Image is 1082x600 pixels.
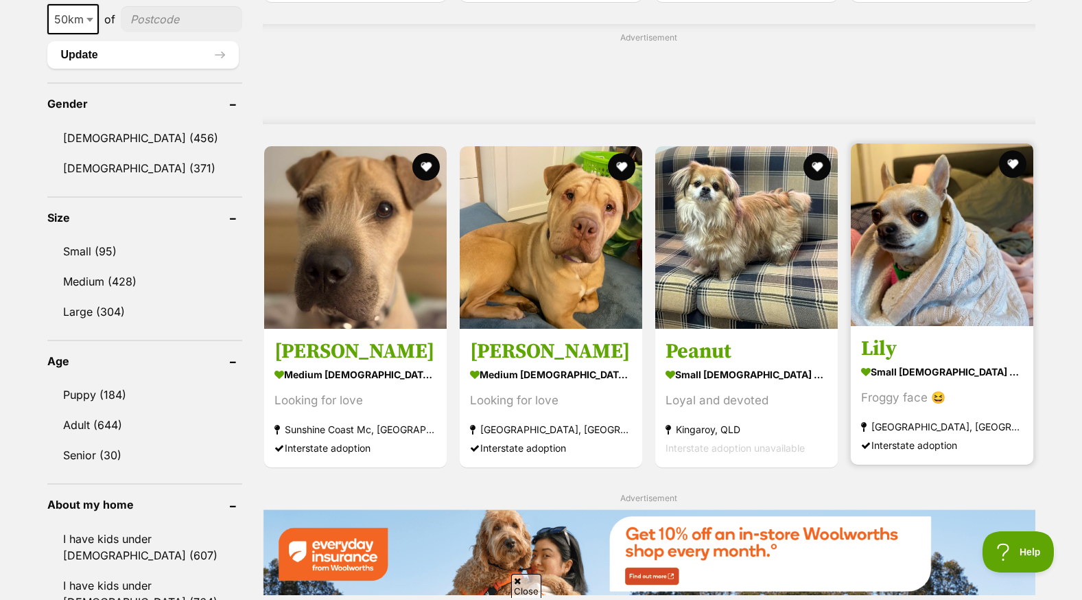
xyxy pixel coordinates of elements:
[47,4,99,34] span: 50km
[861,336,1023,362] h3: Lily
[470,392,632,411] div: Looking for love
[47,297,243,326] a: Large (304)
[666,443,805,454] span: Interstate adoption unavailable
[655,146,838,329] img: Peanut - Tibetan Spaniel Dog
[47,411,243,439] a: Adult (644)
[47,154,243,183] a: [DEMOGRAPHIC_DATA] (371)
[274,365,436,385] strong: medium [DEMOGRAPHIC_DATA] Dog
[47,41,239,69] button: Update
[274,392,436,411] div: Looking for love
[803,153,831,181] button: favourite
[470,365,632,385] strong: medium [DEMOGRAPHIC_DATA] Dog
[620,493,677,503] span: Advertisement
[608,153,635,181] button: favourite
[666,421,827,439] strong: Kingaroy, QLD
[264,146,447,329] img: Cindy - Shar Pei Dog
[851,143,1033,326] img: Lily - Chihuahua Dog
[263,509,1035,595] img: Everyday Insurance promotional banner
[412,153,440,181] button: favourite
[263,509,1035,598] a: Everyday Insurance promotional banner
[47,355,243,367] header: Age
[851,326,1033,465] a: Lily small [DEMOGRAPHIC_DATA] Dog Froggy face 😆 [GEOGRAPHIC_DATA], [GEOGRAPHIC_DATA] Interstate a...
[264,329,447,468] a: [PERSON_NAME] medium [DEMOGRAPHIC_DATA] Dog Looking for love Sunshine Coast Mc, [GEOGRAPHIC_DATA]...
[47,380,243,409] a: Puppy (184)
[49,10,97,29] span: 50km
[47,524,243,570] a: I have kids under [DEMOGRAPHIC_DATA] (607)
[47,498,243,511] header: About my home
[263,24,1035,124] div: Advertisement
[983,531,1055,573] iframe: Help Scout Beacon - Open
[666,339,827,365] h3: Peanut
[274,421,436,439] strong: Sunshine Coast Mc, [GEOGRAPHIC_DATA]
[470,439,632,458] div: Interstate adoption
[47,97,243,110] header: Gender
[861,418,1023,437] strong: [GEOGRAPHIC_DATA], [GEOGRAPHIC_DATA]
[655,329,838,468] a: Peanut small [DEMOGRAPHIC_DATA] Dog Loyal and devoted Kingaroy, QLD Interstate adoption unavailable
[666,365,827,385] strong: small [DEMOGRAPHIC_DATA] Dog
[666,392,827,411] div: Loyal and devoted
[861,362,1023,382] strong: small [DEMOGRAPHIC_DATA] Dog
[861,437,1023,455] div: Interstate adoption
[511,574,541,598] span: Close
[861,389,1023,408] div: Froggy face 😆
[470,339,632,365] h3: [PERSON_NAME]
[460,329,642,468] a: [PERSON_NAME] medium [DEMOGRAPHIC_DATA] Dog Looking for love [GEOGRAPHIC_DATA], [GEOGRAPHIC_DATA]...
[274,339,436,365] h3: [PERSON_NAME]
[274,439,436,458] div: Interstate adoption
[121,6,243,32] input: postcode
[460,146,642,329] img: Sharlotte - Shar Pei Dog
[47,267,243,296] a: Medium (428)
[470,421,632,439] strong: [GEOGRAPHIC_DATA], [GEOGRAPHIC_DATA]
[47,211,243,224] header: Size
[47,124,243,152] a: [DEMOGRAPHIC_DATA] (456)
[47,237,243,266] a: Small (95)
[47,441,243,470] a: Senior (30)
[104,11,115,27] span: of
[1000,150,1027,178] button: favourite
